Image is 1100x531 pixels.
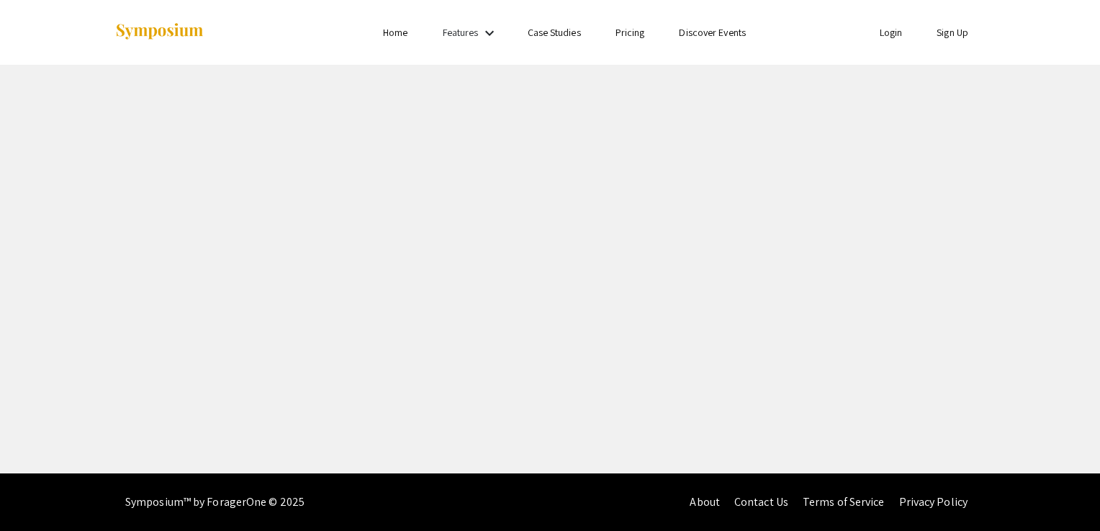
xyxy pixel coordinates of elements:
a: Discover Events [679,26,746,39]
img: Symposium by ForagerOne [114,22,204,42]
mat-icon: Expand Features list [481,24,498,42]
a: Case Studies [528,26,581,39]
a: Login [880,26,903,39]
a: Features [443,26,479,39]
a: About [690,494,720,509]
a: Home [383,26,407,39]
a: Contact Us [734,494,788,509]
a: Pricing [616,26,645,39]
a: Terms of Service [803,494,885,509]
div: Symposium™ by ForagerOne © 2025 [125,473,305,531]
a: Privacy Policy [899,494,968,509]
a: Sign Up [937,26,968,39]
